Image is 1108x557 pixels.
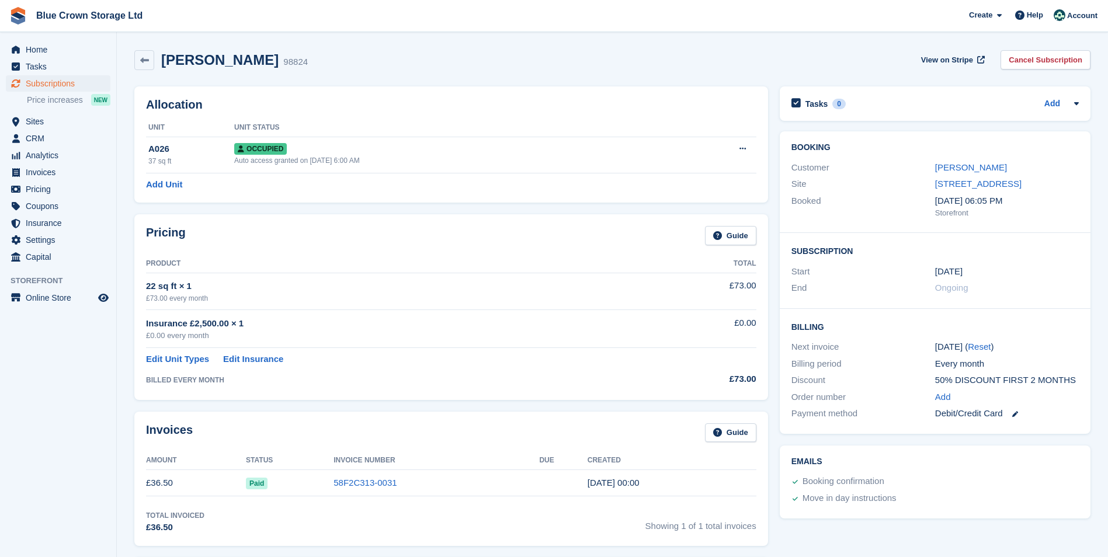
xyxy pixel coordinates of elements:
a: menu [6,249,110,265]
th: Total [657,255,756,273]
div: Discount [791,374,935,387]
td: £0.00 [657,310,756,348]
h2: [PERSON_NAME] [161,52,279,68]
a: Edit Unit Types [146,353,209,366]
span: Create [969,9,992,21]
span: Price increases [27,95,83,106]
div: 37 sq ft [148,156,234,166]
a: Reset [968,342,991,351]
a: Add [1044,98,1060,111]
span: Home [26,41,96,58]
th: Invoice Number [334,451,539,470]
a: menu [6,113,110,130]
a: menu [6,198,110,214]
div: Debit/Credit Card [935,407,1079,420]
a: menu [6,58,110,75]
div: Every month [935,357,1079,371]
span: CRM [26,130,96,147]
div: Insurance £2,500.00 × 1 [146,317,657,330]
div: BILLED EVERY MONTH [146,375,657,385]
span: Occupied [234,143,287,155]
th: Unit [146,119,234,137]
div: Customer [791,161,935,175]
div: [DATE] ( ) [935,340,1079,354]
div: Auto access granted on [DATE] 6:00 AM [234,155,671,166]
span: Help [1027,9,1043,21]
span: Ongoing [935,283,968,293]
div: 50% DISCOUNT FIRST 2 MONTHS [935,374,1079,387]
th: Amount [146,451,246,470]
a: menu [6,147,110,163]
a: menu [6,75,110,92]
span: Online Store [26,290,96,306]
div: End [791,281,935,295]
div: Booking confirmation [803,475,884,489]
div: £73.00 [657,373,756,386]
div: Storefront [935,207,1079,219]
h2: Pricing [146,226,186,245]
a: Preview store [96,291,110,305]
span: View on Stripe [921,54,973,66]
a: 58F2C313-0031 [334,478,397,488]
span: Sites [26,113,96,130]
a: menu [6,164,110,180]
span: Paid [246,478,268,489]
td: £36.50 [146,470,246,496]
div: Billing period [791,357,935,371]
div: Total Invoiced [146,510,204,521]
h2: Emails [791,457,1079,467]
th: Product [146,255,657,273]
div: £73.00 every month [146,293,657,304]
a: [STREET_ADDRESS] [935,179,1022,189]
div: 22 sq ft × 1 [146,280,657,293]
div: 0 [832,99,846,109]
span: Coupons [26,198,96,214]
div: Payment method [791,407,935,420]
a: [PERSON_NAME] [935,162,1007,172]
span: Tasks [26,58,96,75]
div: £36.50 [146,521,204,534]
span: Settings [26,232,96,248]
a: Price increases NEW [27,93,110,106]
a: Guide [705,423,756,443]
span: Showing 1 of 1 total invoices [645,510,756,534]
a: Guide [705,226,756,245]
th: Due [539,451,587,470]
h2: Billing [791,321,1079,332]
time: 2025-07-30 23:00:00 UTC [935,265,963,278]
a: View on Stripe [916,50,987,69]
time: 2025-07-30 23:00:33 UTC [588,478,640,488]
a: Add Unit [146,178,182,192]
th: Unit Status [234,119,671,137]
span: Insurance [26,215,96,231]
a: Cancel Subscription [1001,50,1090,69]
th: Created [588,451,756,470]
a: menu [6,232,110,248]
h2: Allocation [146,98,756,112]
a: menu [6,215,110,231]
div: Order number [791,391,935,404]
a: Add [935,391,951,404]
span: Analytics [26,147,96,163]
span: Invoices [26,164,96,180]
a: menu [6,290,110,306]
div: Move in day instructions [803,492,897,506]
img: John Marshall [1054,9,1065,21]
a: Blue Crown Storage Ltd [32,6,147,25]
div: £0.00 every month [146,330,657,342]
td: £73.00 [657,273,756,309]
img: stora-icon-8386f47178a22dfd0bd8f6a31ec36ba5ce8667c1dd55bd0f319d3a0aa187defe.svg [9,7,27,25]
th: Status [246,451,334,470]
a: Edit Insurance [223,353,283,366]
span: Storefront [11,275,116,287]
span: Pricing [26,181,96,197]
a: menu [6,181,110,197]
div: NEW [91,94,110,106]
span: Account [1067,10,1097,22]
div: Start [791,265,935,278]
h2: Tasks [805,99,828,109]
div: Next invoice [791,340,935,354]
div: 98824 [283,55,308,69]
a: menu [6,41,110,58]
h2: Booking [791,143,1079,152]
